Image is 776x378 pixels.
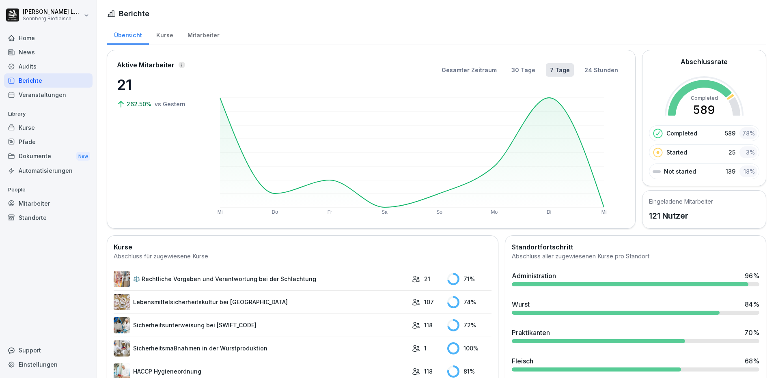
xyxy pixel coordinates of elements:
[114,294,130,310] img: fel7zw93n786o3hrlxxj0311.png
[107,24,149,45] a: Übersicht
[424,344,427,352] p: 1
[328,209,332,215] text: Fr
[4,149,93,164] a: DokumenteNew
[4,73,93,88] a: Berichte
[127,100,153,108] p: 262.50%
[447,342,491,354] div: 100 %
[114,294,408,310] a: Lebensmittelsicherheitskultur bei [GEOGRAPHIC_DATA]
[76,152,90,161] div: New
[4,183,93,196] p: People
[739,127,757,139] div: 78 %
[424,321,433,329] p: 118
[180,24,226,45] a: Mitarbeiter
[580,63,622,77] button: 24 Stunden
[4,120,93,135] a: Kurse
[4,31,93,45] a: Home
[447,365,491,378] div: 81 %
[4,343,93,357] div: Support
[509,353,763,375] a: Fleisch68%
[155,100,185,108] p: vs Gestern
[447,296,491,308] div: 74 %
[114,271,408,287] a: ⚖️ Rechtliche Vorgaben und Verantwortung bei der Schlachtung
[725,129,735,137] p: 589
[745,356,759,366] div: 68 %
[745,299,759,309] div: 84 %
[4,107,93,120] p: Library
[745,271,759,281] div: 96 %
[512,299,530,309] div: Wurst
[4,45,93,59] a: News
[649,197,713,206] h5: Eingeladene Mitarbeiter
[436,209,442,215] text: So
[4,149,93,164] div: Dokumente
[4,88,93,102] a: Veranstaltungen
[117,60,175,70] p: Aktive Mitarbeiter
[438,63,501,77] button: Gesamter Zeitraum
[114,340,408,357] a: Sicherheitsmaßnahmen in der Wurstproduktion
[114,271,130,287] img: dzrpktm1ubsaxhe22oy05u9v.png
[272,209,278,215] text: Do
[547,209,551,215] text: Di
[512,356,533,366] div: Fleisch
[382,209,388,215] text: Sa
[507,63,539,77] button: 30 Tage
[491,209,498,215] text: Mo
[447,319,491,331] div: 72 %
[114,317,408,333] a: Sicherheitsunterweisung bei [SWIFT_CODE]
[512,328,550,337] div: Praktikanten
[424,275,430,283] p: 21
[512,271,556,281] div: Administration
[114,252,491,261] div: Abschluss für zugewiesene Kurse
[729,148,735,157] p: 25
[23,16,82,21] p: Sonnberg Biofleisch
[4,163,93,178] a: Automatisierungen
[424,367,433,376] p: 118
[512,252,759,261] div: Abschluss aller zugewiesenen Kurse pro Standort
[744,328,759,337] div: 70 %
[681,57,728,67] h2: Abschlussrate
[512,242,759,252] h2: Standortfortschritt
[666,148,687,157] p: Started
[4,210,93,225] a: Standorte
[117,74,198,96] p: 21
[4,135,93,149] a: Pfade
[664,167,696,176] p: Not started
[4,59,93,73] a: Audits
[149,24,180,45] a: Kurse
[447,273,491,285] div: 71 %
[739,146,757,158] div: 3 %
[546,63,574,77] button: 7 Tage
[424,298,434,306] p: 107
[23,9,82,15] p: [PERSON_NAME] Lumetsberger
[509,324,763,346] a: Praktikanten70%
[726,167,735,176] p: 139
[739,165,757,177] div: 18 %
[509,296,763,318] a: Wurst84%
[119,8,149,19] h1: Berichte
[509,268,763,290] a: Administration96%
[666,129,697,137] p: Completed
[4,196,93,210] a: Mitarbeiter
[649,210,713,222] p: 121 Nutzer
[4,357,93,372] a: Einstellungen
[114,242,491,252] h2: Kurse
[601,209,607,215] text: Mi
[114,340,130,357] img: zsyqtckr062lfh3n5688yla6.png
[218,209,223,215] text: Mi
[114,317,130,333] img: bvgi5s23nmzwngfih7cf5uu4.png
